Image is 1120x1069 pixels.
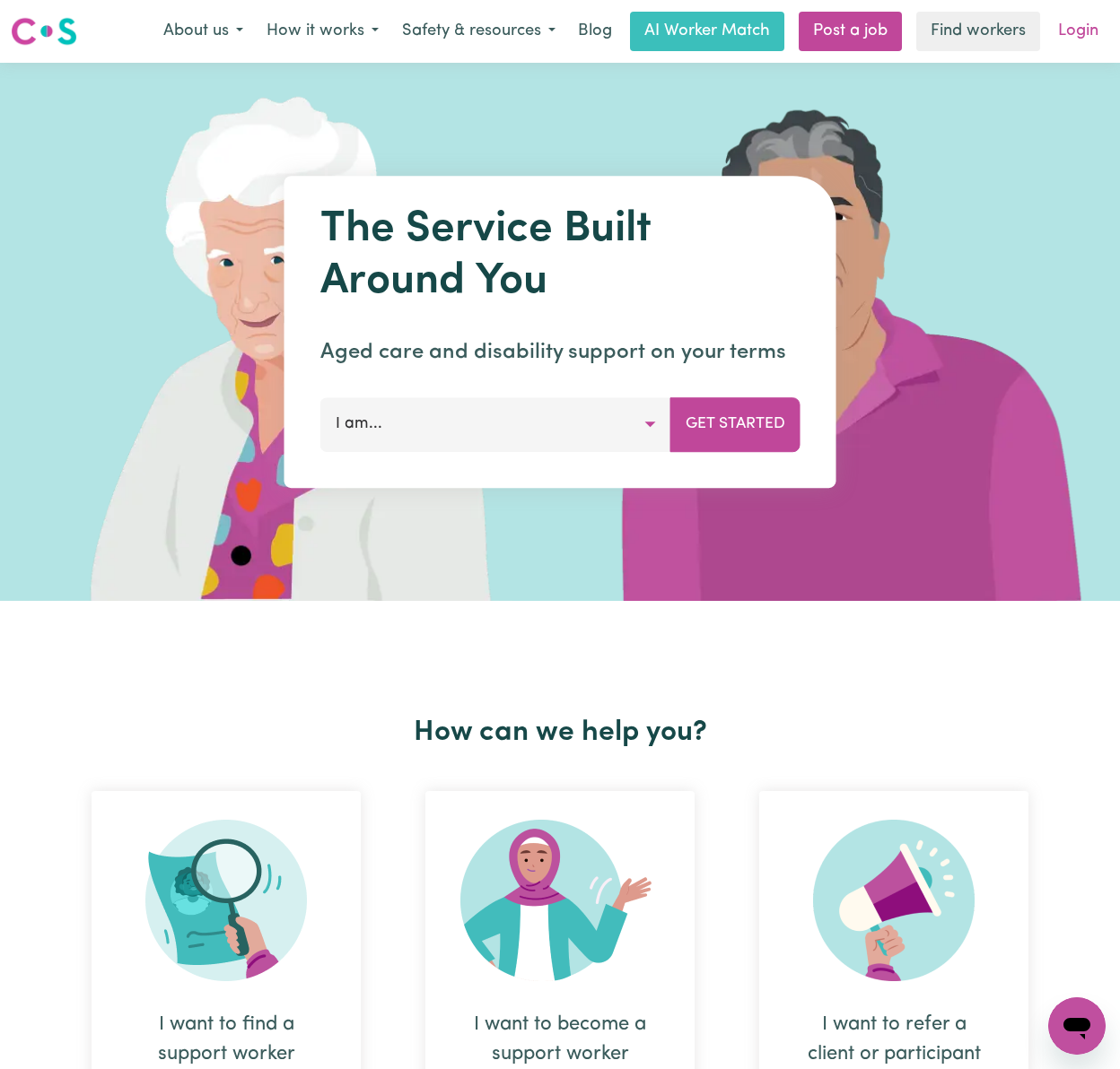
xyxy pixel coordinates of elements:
button: About us [152,13,255,50]
button: Get Started [670,397,801,451]
img: Refer [813,820,975,981]
button: Safety & resources [390,13,567,50]
img: Become Worker [460,820,660,981]
a: Blog [567,12,623,51]
img: Careseekers logo [11,15,77,48]
a: Login [1047,12,1109,51]
div: I want to find a support worker [135,1010,318,1069]
img: Search [145,820,307,981]
a: Careseekers logo [11,11,77,52]
h2: How can we help you? [59,716,1061,750]
iframe: Button to launch messaging window [1048,997,1106,1055]
div: I want to become a support worker [468,1010,652,1069]
a: Find workers [916,12,1040,51]
div: I want to refer a client or participant [802,1010,985,1069]
a: Post a job [799,12,902,51]
h1: The Service Built Around You [320,204,801,308]
p: Aged care and disability support on your terms [320,336,801,369]
button: How it works [255,13,390,50]
button: I am... [320,397,671,451]
a: AI Worker Match [630,12,784,51]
